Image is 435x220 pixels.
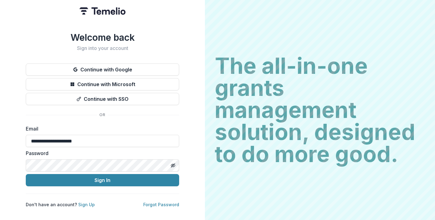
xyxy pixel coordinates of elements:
[143,202,179,207] a: Forgot Password
[26,174,179,186] button: Sign In
[79,7,125,15] img: Temelio
[26,63,179,76] button: Continue with Google
[26,93,179,105] button: Continue with SSO
[26,201,95,208] p: Don't have an account?
[168,161,178,170] button: Toggle password visibility
[26,32,179,43] h1: Welcome back
[26,78,179,90] button: Continue with Microsoft
[78,202,95,207] a: Sign Up
[26,45,179,51] h2: Sign into your account
[26,125,175,132] label: Email
[26,150,175,157] label: Password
